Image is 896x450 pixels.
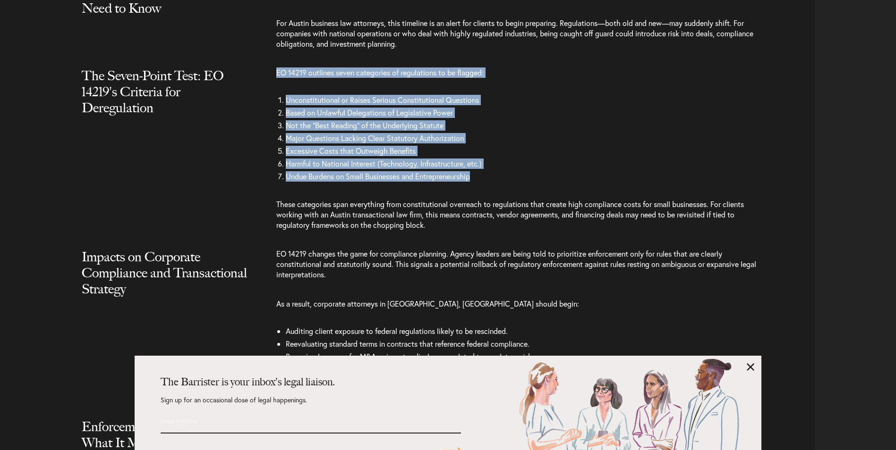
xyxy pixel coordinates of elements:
span: Excessive Costs that Outweigh Benefits [286,146,416,156]
p: As a result, corporate attorneys in [GEOGRAPHIC_DATA], [GEOGRAPHIC_DATA] should begin: [276,289,761,318]
span: For Austin business law attorneys, this timeline is an alert for clients to begin preparing. Regu... [276,18,753,49]
p: Sign up for an occasional dose of legal happenings. [161,397,461,413]
li: Auditing client exposure to federal regulations likely to be rescinded. [286,325,761,338]
span: Major Questions Lacking Clear Statutory Authorization [286,133,464,143]
span: Undue Burdens on Small Businesses and Entrepreneurship [286,171,470,181]
strong: The Barrister is your inbox's legal liaison. [161,375,335,388]
p: EO 14219 changes the game for compliance planning. Agency leaders are being told to prioritize en... [276,249,761,289]
span: Harmful to National Interest (Technology, Infrastructure, etc.) [286,158,482,168]
h2: The Seven-Point Test: EO 14219's Criteria for Deregulation [82,67,251,134]
span: Unconstitutional or Raises Serious Constitutional Questions [286,95,479,105]
h2: Impacts on Corporate Compliance and Transactional Strategy [82,249,251,316]
span: These categories span everything from constitutional overreach to regulations that create high co... [276,199,744,230]
span: Not the “Best Reading” of the Underlying Statute [286,120,444,130]
span: Based on Unlawful Delegations of Legislative Power [286,108,453,117]
span: EO 14219 outlines seven categories of regulations to be flagged: [276,67,484,77]
li: Reevaluating standard terms in contracts that reference federal compliance. [286,338,761,350]
li: Preparing language for M&A or investor disclosures related to regulatory risk. [286,350,761,363]
input: Email Address [161,413,386,429]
